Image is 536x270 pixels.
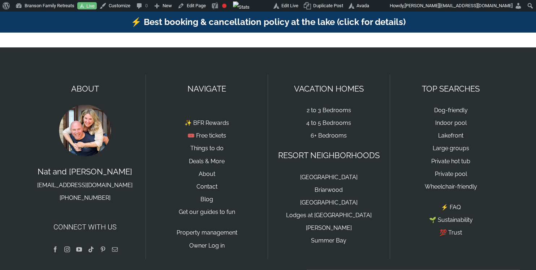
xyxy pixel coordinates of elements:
[440,229,462,236] a: 💯 Trust
[52,246,58,252] a: Facebook
[185,119,229,126] a: ✨ BFR Rewards
[58,103,112,157] img: Nat and Tyann
[429,216,473,223] a: 🌱 Sustainability
[60,194,111,201] a: [PHONE_NUMBER]
[275,83,382,95] p: VACATION HOMES
[222,4,226,8] div: Focus keyphrase not set
[189,242,225,249] a: Owner Log in
[179,208,235,215] a: Get our guides to fun
[31,165,139,204] p: Nat and [PERSON_NAME]
[307,107,351,114] a: 2 to 3 Bedrooms
[431,158,470,165] a: Private hot tub
[286,212,372,219] a: Lodges at [GEOGRAPHIC_DATA]
[88,246,94,252] a: Tiktok
[425,183,477,190] a: Wheelchair-friendly
[76,246,82,252] a: YouTube
[131,17,406,27] a: ⚡️ Best booking & cancellation policy at the lake (click for details)
[31,222,139,232] h4: Connect with us
[112,246,118,252] a: Mail
[100,246,106,252] a: Pinterest
[199,170,215,177] a: About
[306,119,351,126] a: 4 to 5 Bedrooms
[77,2,97,10] a: Live
[177,229,237,236] a: Property management
[433,145,469,152] a: Large groups
[306,224,352,231] a: [PERSON_NAME]
[435,170,467,177] a: Private pool
[441,204,461,211] a: ⚡️ FAQ
[300,174,358,181] a: [GEOGRAPHIC_DATA]
[64,246,70,252] a: Instagram
[31,83,139,95] p: ABOUT
[190,145,224,152] a: Things to do
[435,119,467,126] a: Indoor pool
[153,83,260,95] p: NAVIGATE
[434,107,468,114] a: Dog-friendly
[311,132,347,139] a: 6+ Bedrooms
[311,237,346,244] a: Summer Bay
[300,199,358,206] a: [GEOGRAPHIC_DATA]
[37,182,133,189] a: [EMAIL_ADDRESS][DOMAIN_NAME]
[438,132,463,139] a: Lakefront
[233,1,250,13] img: Views over 48 hours. Click for more Jetpack Stats.
[315,186,343,193] a: Briarwood
[200,196,213,203] a: Blog
[187,132,226,139] a: 🎟️ Free tickets
[196,183,217,190] a: Contact
[189,158,225,165] a: Deals & More
[397,83,505,95] p: TOP SEARCHES
[405,3,513,8] span: [PERSON_NAME][EMAIL_ADDRESS][DOMAIN_NAME]
[275,149,382,162] p: RESORT NEIGHBORHOODS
